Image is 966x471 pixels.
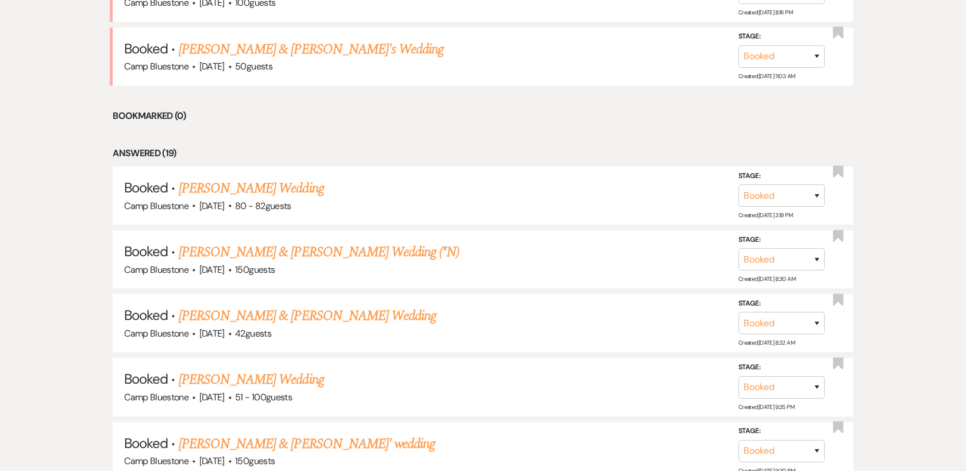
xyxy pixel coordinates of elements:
span: Camp Bluestone [124,327,188,339]
span: [DATE] [199,327,225,339]
span: Booked [124,306,168,324]
a: [PERSON_NAME] Wedding [179,178,324,199]
span: 80 - 82 guests [235,200,291,212]
span: 150 guests [235,455,275,467]
span: Booked [124,179,168,196]
label: Stage: [738,361,825,374]
span: [DATE] [199,455,225,467]
span: 50 guests [235,60,272,72]
label: Stage: [738,30,825,43]
span: Booked [124,40,168,57]
label: Stage: [738,425,825,438]
span: Created: [DATE] 11:03 AM [738,72,795,80]
span: Booked [124,370,168,388]
span: [DATE] [199,391,225,403]
span: 51 - 100 guests [235,391,292,403]
span: Camp Bluestone [124,200,188,212]
li: Answered (19) [113,146,853,161]
li: Bookmarked (0) [113,109,853,123]
label: Stage: [738,234,825,246]
span: Camp Bluestone [124,60,188,72]
span: Created: [DATE] 3:19 PM [738,211,792,219]
span: [DATE] [199,60,225,72]
a: [PERSON_NAME] & [PERSON_NAME]'s Wedding [179,39,444,60]
a: [PERSON_NAME] Wedding [179,369,324,390]
span: Created: [DATE] 8:32 AM [738,339,795,346]
a: [PERSON_NAME] & [PERSON_NAME] Wedding [179,306,436,326]
span: Camp Bluestone [124,391,188,403]
span: 42 guests [235,327,271,339]
span: Created: [DATE] 9:35 PM [738,403,794,411]
span: Created: [DATE] 8:30 AM [738,275,795,283]
span: [DATE] [199,264,225,276]
span: 150 guests [235,264,275,276]
span: Created: [DATE] 8:16 PM [738,8,792,16]
span: Booked [124,242,168,260]
span: Camp Bluestone [124,264,188,276]
span: Camp Bluestone [124,455,188,467]
a: [PERSON_NAME] & [PERSON_NAME] Wedding (*N) [179,242,460,262]
span: Booked [124,434,168,452]
label: Stage: [738,298,825,310]
label: Stage: [738,169,825,182]
span: [DATE] [199,200,225,212]
a: [PERSON_NAME] & [PERSON_NAME]' wedding [179,434,436,454]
